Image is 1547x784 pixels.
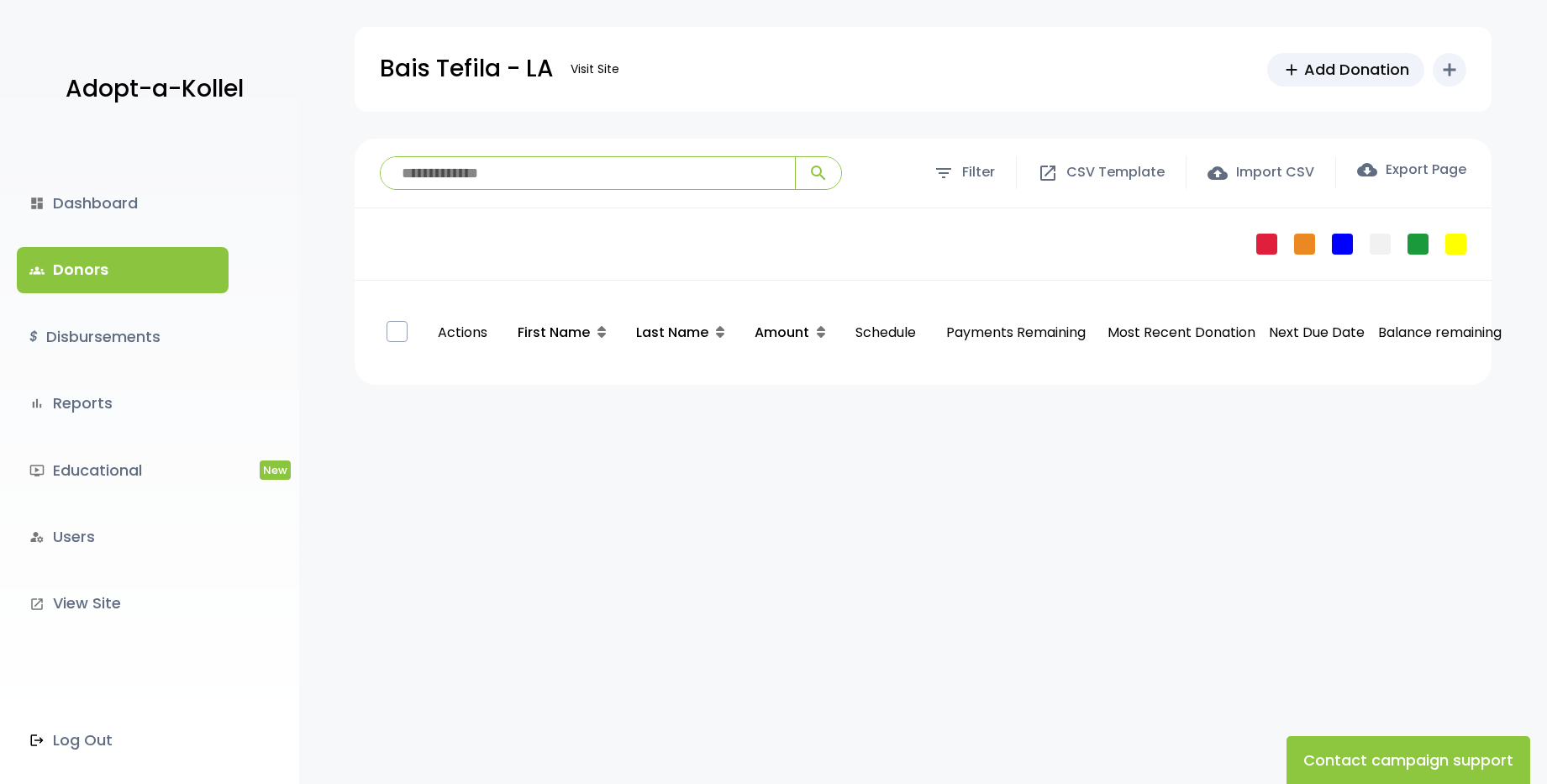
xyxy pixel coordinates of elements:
[66,68,244,110] p: Adopt-a-Kollel
[1066,160,1165,185] span: CSV Template
[17,581,229,626] a: launchView Site
[795,157,841,189] button: search
[1236,160,1314,185] span: Import CSV
[17,314,229,360] a: $Disbursements
[1267,53,1424,87] a: addAdd Donation
[57,49,244,130] a: Adopt-a-Kollel
[1208,163,1228,183] span: cloud_upload
[1304,58,1409,81] span: Add Donation
[29,597,45,612] i: launch
[17,181,229,226] a: dashboardDashboard
[29,463,45,478] i: ondemand_video
[1357,160,1377,180] span: cloud_download
[29,529,45,545] i: manage_accounts
[17,381,229,426] a: bar_chartReports
[562,53,628,86] a: Visit Site
[17,514,229,560] a: manage_accountsUsers
[17,247,229,292] a: groupsDonors
[1287,736,1530,784] button: Contact campaign support
[808,163,829,183] span: search
[518,323,590,342] span: First Name
[17,448,229,493] a: ondemand_videoEducationalNew
[934,163,954,183] span: filter_list
[938,304,1094,362] p: Payments Remaining
[429,304,496,362] p: Actions
[29,325,38,350] i: $
[1439,60,1460,80] i: add
[1357,160,1466,180] label: Export Page
[29,263,45,278] span: groups
[636,323,708,342] span: Last Name
[847,304,924,362] p: Schedule
[1282,61,1301,79] span: add
[755,323,809,342] span: Amount
[29,196,45,211] i: dashboard
[29,396,45,411] i: bar_chart
[1433,53,1466,87] button: add
[17,718,229,763] a: Log Out
[1108,321,1255,345] p: Most Recent Donation
[962,160,995,185] span: Filter
[260,460,291,480] span: New
[380,48,554,90] p: Bais Tefila - LA
[1038,163,1058,183] span: open_in_new
[1378,321,1502,345] p: Balance remaining
[1269,321,1365,345] p: Next Due Date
